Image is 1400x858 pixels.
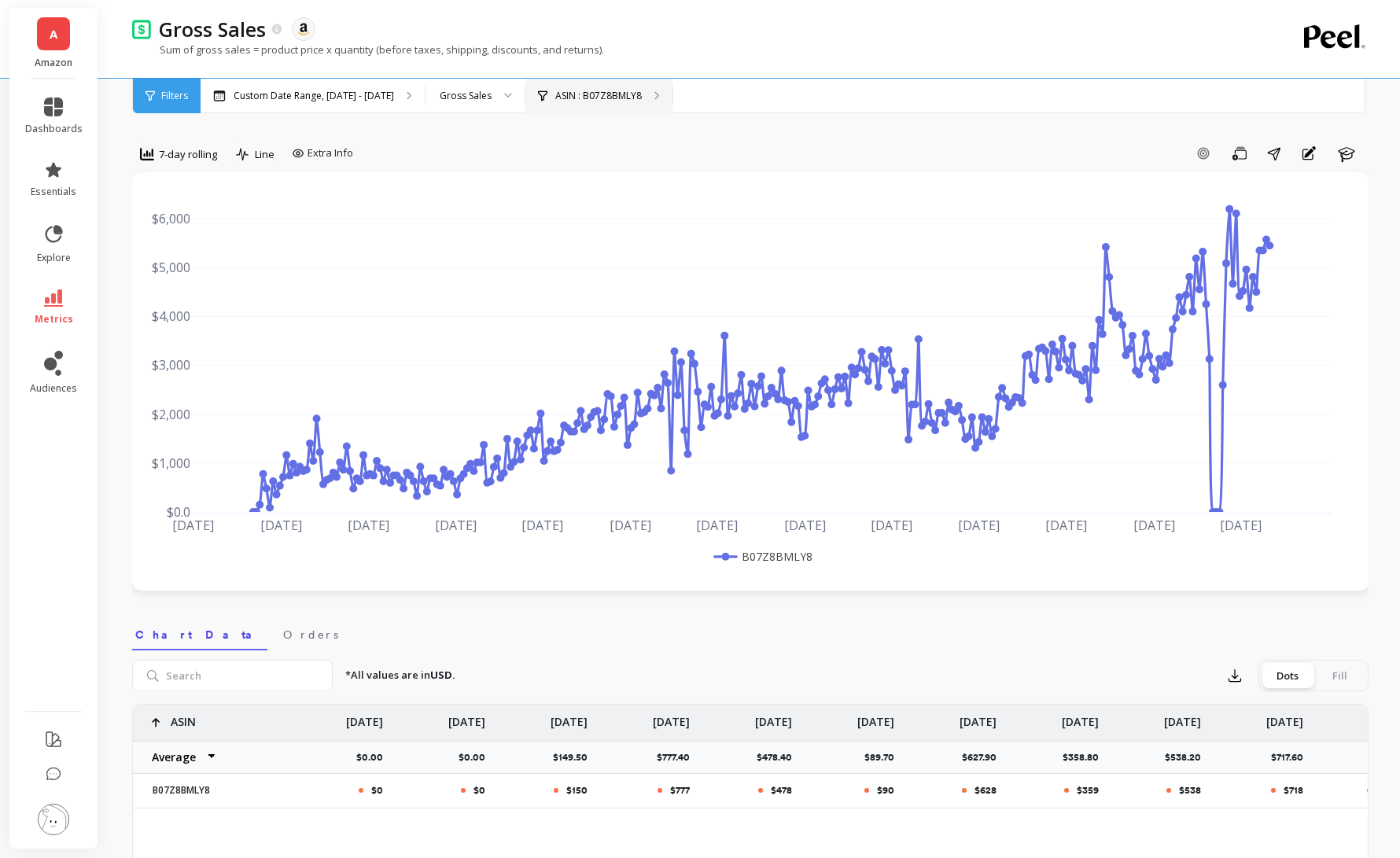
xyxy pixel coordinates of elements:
span: Orders [283,627,338,643]
div: Gross Sales [440,88,492,103]
span: metrics [35,313,73,326]
p: [DATE] [653,705,690,730]
p: $149.50 [553,751,597,764]
img: header icon [132,19,151,39]
p: $717.60 [1271,751,1313,764]
input: Search [132,660,333,691]
span: Line [255,147,274,162]
strong: USD. [430,668,455,682]
p: $89.70 [864,751,904,764]
p: $627.90 [962,751,1006,764]
p: $777.40 [657,751,699,764]
p: [DATE] [448,705,485,730]
span: dashboards [25,123,83,135]
p: $0 [371,784,383,797]
p: ASIN : B07Z8BMLY8 [555,90,642,102]
p: $478.40 [757,751,801,764]
p: $358.80 [1063,751,1108,764]
p: Custom Date Range, [DATE] - [DATE] [234,90,394,102]
p: $718 [1284,784,1303,797]
p: [DATE] [857,705,894,730]
p: $0 [473,784,485,797]
span: Chart Data [135,627,264,643]
nav: Tabs [132,614,1369,650]
p: [DATE] [1164,705,1201,730]
p: B07Z8BMLY8 [143,784,281,797]
p: $777 [670,784,690,797]
p: [DATE] [1062,705,1099,730]
p: [DATE] [960,705,997,730]
p: [DATE] [755,705,792,730]
img: profile picture [38,804,69,835]
span: Extra Info [308,145,353,161]
p: Amazon [25,57,83,69]
span: explore [37,252,71,264]
p: Sum of gross sales = product price x quantity (before taxes, shipping, discounts, and returns). [132,42,604,57]
p: $628 [974,784,997,797]
p: $538.20 [1165,751,1210,764]
p: [DATE] [1266,705,1303,730]
p: *All values are in [345,668,455,683]
div: Fill [1313,663,1365,688]
div: Dots [1262,663,1313,688]
p: $90 [877,784,894,797]
span: 7-day rolling [159,147,217,162]
img: api.amazon.svg [297,22,311,36]
p: [DATE] [346,705,383,730]
span: A [50,25,57,43]
span: essentials [31,186,76,198]
span: Filters [161,90,188,102]
p: $0.00 [459,751,495,764]
p: ASIN [171,705,196,730]
p: $478 [771,784,792,797]
p: $359 [1077,784,1099,797]
p: Gross Sales [159,16,266,42]
p: $150 [566,784,588,797]
p: [DATE] [551,705,588,730]
p: $538 [1179,784,1201,797]
span: audiences [30,382,77,395]
p: $0.00 [356,751,392,764]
